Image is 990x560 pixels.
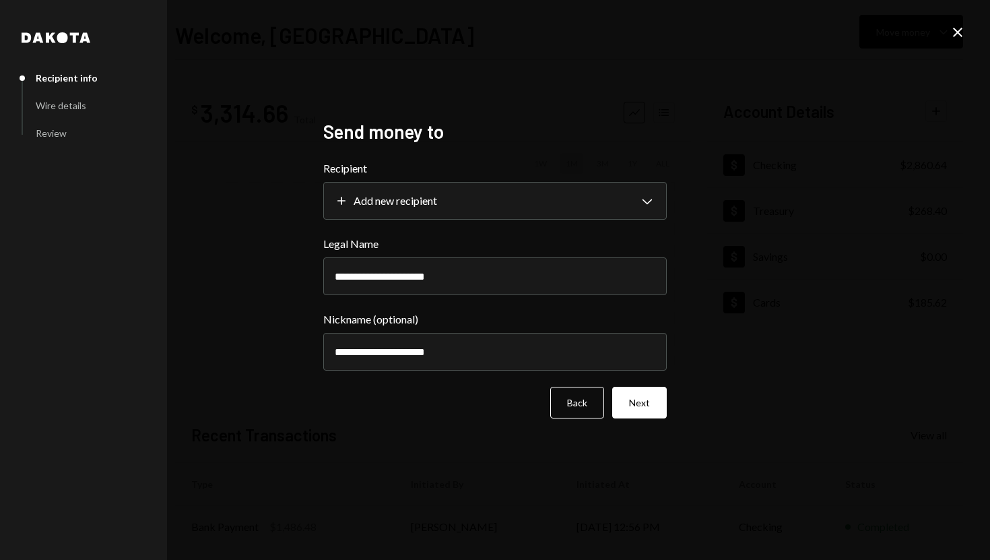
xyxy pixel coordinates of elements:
div: Recipient info [36,72,98,84]
label: Legal Name [323,236,667,252]
div: Review [36,127,67,139]
div: Wire details [36,100,86,111]
label: Recipient [323,160,667,177]
button: Back [550,387,604,418]
h2: Send money to [323,119,667,145]
button: Next [612,387,667,418]
label: Nickname (optional) [323,311,667,328]
button: Recipient [323,182,667,220]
